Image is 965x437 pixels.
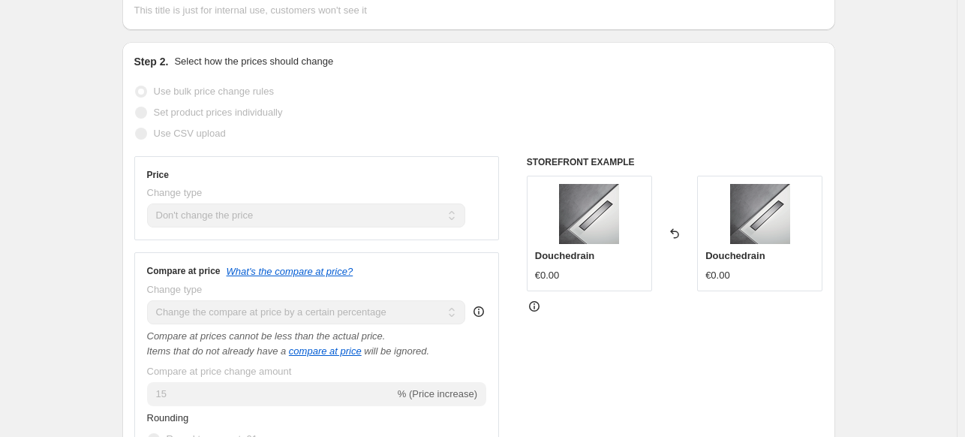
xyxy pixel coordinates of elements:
[289,345,362,357] button: compare at price
[705,268,730,283] div: €0.00
[174,54,333,69] p: Select how the prices should change
[364,345,429,357] i: will be ignored.
[154,86,274,97] span: Use bulk price change rules
[147,366,292,377] span: Compare at price change amount
[147,412,189,423] span: Rounding
[147,265,221,277] h3: Compare at price
[705,250,765,261] span: Douchedrain
[398,388,477,399] span: % (Price increase)
[147,187,203,198] span: Change type
[535,268,560,283] div: €0.00
[559,184,619,244] img: Schermafbeelding_2025-02-15_184358_80x.png
[147,382,395,406] input: -15
[154,107,283,118] span: Set product prices individually
[147,345,287,357] i: Items that do not already have a
[147,169,169,181] h3: Price
[471,304,486,319] div: help
[134,54,169,69] h2: Step 2.
[154,128,226,139] span: Use CSV upload
[147,284,203,295] span: Change type
[134,5,367,16] span: This title is just for internal use, customers won't see it
[527,156,823,168] h6: STOREFRONT EXAMPLE
[535,250,594,261] span: Douchedrain
[227,266,353,277] button: What's the compare at price?
[147,330,386,342] i: Compare at prices cannot be less than the actual price.
[730,184,790,244] img: Schermafbeelding_2025-02-15_184358_80x.png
